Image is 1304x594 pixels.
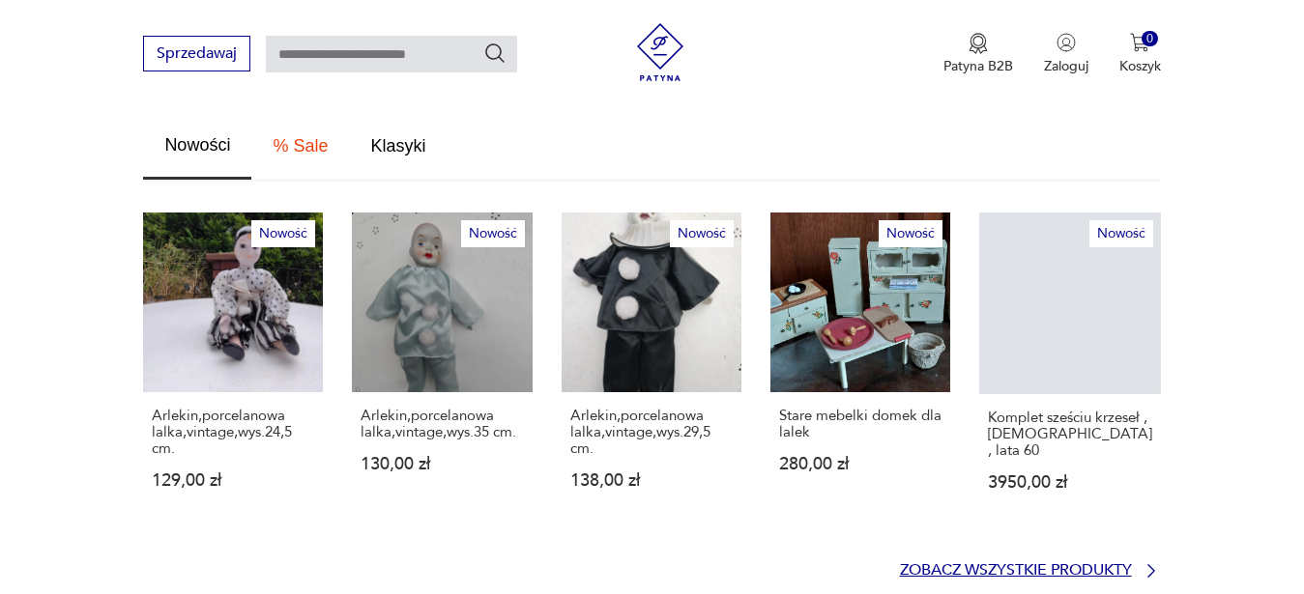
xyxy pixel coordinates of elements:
span: % Sale [273,137,328,155]
p: Patyna B2B [943,57,1013,75]
button: Sprzedawaj [143,36,250,71]
p: Koszyk [1119,57,1161,75]
p: Zaloguj [1044,57,1088,75]
a: Zobacz wszystkie produkty [900,561,1161,580]
p: 130,00 zł [361,456,523,472]
img: Ikona koszyka [1130,33,1149,52]
p: 129,00 zł [152,472,314,489]
span: Nowości [164,136,230,154]
p: 138,00 zł [570,472,733,489]
a: Sprzedawaj [143,48,250,62]
div: 0 [1142,31,1158,47]
a: NowośćKomplet sześciu krzeseł , Niemcy , lata 60Komplet sześciu krzeseł , [DEMOGRAPHIC_DATA] , la... [979,212,1161,528]
a: NowośćArlekin,porcelanowa lalka,vintage,wys.35 cm.Arlekin,porcelanowa lalka,vintage,wys.35 cm.130... [352,212,532,528]
button: Szukaj [483,42,507,65]
img: Ikonka użytkownika [1057,33,1076,52]
p: Stare mebelki domek dla lalek [779,408,942,440]
p: Komplet sześciu krzeseł , [DEMOGRAPHIC_DATA] , lata 60 [988,410,1152,459]
p: Zobacz wszystkie produkty [900,564,1132,577]
span: Klasyki [370,137,425,155]
p: 280,00 zł [779,456,942,472]
button: Zaloguj [1044,33,1088,75]
a: NowośćArlekin,porcelanowa lalka,vintage,wys.24,5 cm.Arlekin,porcelanowa lalka,vintage,wys.24,5 cm... [143,212,323,528]
a: Ikona medaluPatyna B2B [943,33,1013,75]
p: Arlekin,porcelanowa lalka,vintage,wys.29,5 cm. [570,408,733,457]
a: NowośćArlekin,porcelanowa lalka,vintage,wys.29,5 cm.Arlekin,porcelanowa lalka,vintage,wys.29,5 cm... [562,212,741,528]
button: Patyna B2B [943,33,1013,75]
p: Arlekin,porcelanowa lalka,vintage,wys.24,5 cm. [152,408,314,457]
p: Arlekin,porcelanowa lalka,vintage,wys.35 cm. [361,408,523,440]
img: Patyna - sklep z meblami i dekoracjami vintage [631,23,689,81]
a: NowośćStare mebelki domek dla lalekStare mebelki domek dla lalek280,00 zł [770,212,950,528]
button: 0Koszyk [1119,33,1161,75]
img: Ikona medalu [969,33,988,54]
p: 3950,00 zł [988,474,1152,491]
